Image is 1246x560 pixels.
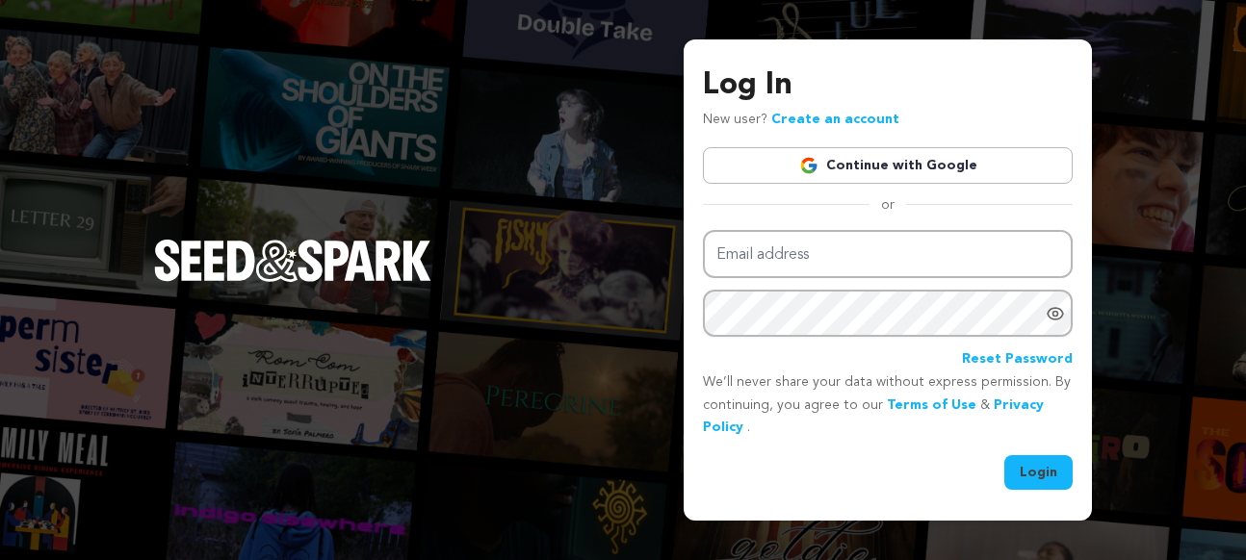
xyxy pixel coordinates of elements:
[703,147,1073,184] a: Continue with Google
[154,240,431,320] a: Seed&Spark Homepage
[870,195,906,215] span: or
[154,240,431,282] img: Seed&Spark Logo
[799,156,818,175] img: Google logo
[703,371,1073,440] p: We’ll never share your data without express permission. By continuing, you agree to our & .
[887,398,976,412] a: Terms of Use
[771,113,899,126] a: Create an account
[703,230,1073,279] input: Email address
[703,63,1073,109] h3: Log In
[962,348,1073,371] a: Reset Password
[1046,304,1065,323] a: Show password as plain text. Warning: this will display your password on the screen.
[1004,455,1073,490] button: Login
[703,109,899,132] p: New user?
